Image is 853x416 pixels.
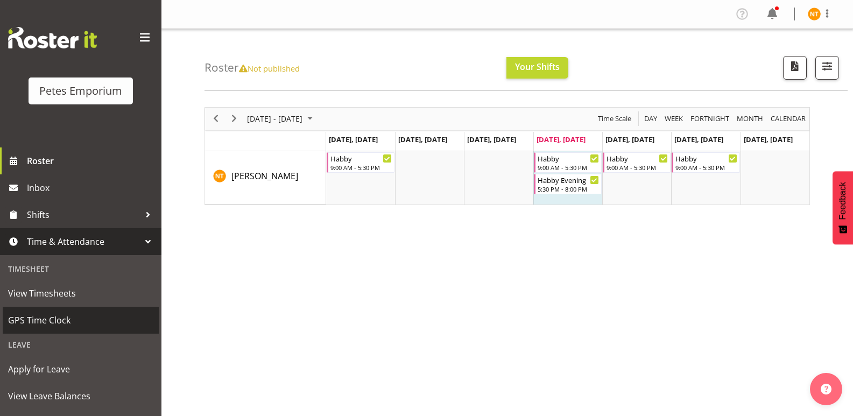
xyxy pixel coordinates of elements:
button: Timeline Day [643,112,659,125]
span: Shifts [27,207,140,223]
button: Time Scale [596,112,633,125]
div: Habby [607,153,668,164]
span: Roster [27,153,156,169]
div: previous period [207,108,225,130]
span: GPS Time Clock [8,312,153,328]
div: Timeline Week of October 9, 2025 [205,107,810,205]
a: View Leave Balances [3,383,159,410]
a: View Timesheets [3,280,159,307]
img: nicole-thomson8388.jpg [808,8,821,20]
span: calendar [770,112,807,125]
button: Download a PDF of the roster according to the set date range. [783,56,807,80]
div: October 06 - 12, 2025 [243,108,319,130]
span: Month [736,112,764,125]
span: Your Shifts [515,61,560,73]
button: Previous [209,112,223,125]
span: Fortnight [689,112,730,125]
div: Nicole Thomson"s event - Habby Begin From Saturday, October 11, 2025 at 9:00:00 AM GMT+13:00 Ends... [672,152,739,173]
span: Day [643,112,658,125]
span: Inbox [27,180,156,196]
button: Timeline Week [663,112,685,125]
button: October 2025 [245,112,318,125]
span: [DATE], [DATE] [674,135,723,144]
img: Rosterit website logo [8,27,97,48]
div: 9:00 AM - 5:30 PM [675,163,737,172]
button: Timeline Month [735,112,765,125]
div: Nicole Thomson"s event - Habby Begin From Monday, October 6, 2025 at 9:00:00 AM GMT+13:00 Ends At... [327,152,394,173]
div: Petes Emporium [39,83,122,99]
button: Feedback - Show survey [833,171,853,244]
span: [DATE], [DATE] [329,135,378,144]
span: Week [664,112,684,125]
a: Apply for Leave [3,356,159,383]
div: Nicole Thomson"s event - Habby Begin From Thursday, October 9, 2025 at 9:00:00 AM GMT+13:00 Ends ... [534,152,602,173]
div: Habby [675,153,737,164]
span: Apply for Leave [8,361,153,377]
span: Time & Attendance [27,234,140,250]
span: [DATE], [DATE] [467,135,516,144]
div: 9:00 AM - 5:30 PM [538,163,599,172]
div: Nicole Thomson"s event - Habby Evening Begin From Thursday, October 9, 2025 at 5:30:00 PM GMT+13:... [534,174,602,194]
div: Leave [3,334,159,356]
span: View Leave Balances [8,388,153,404]
a: GPS Time Clock [3,307,159,334]
span: Time Scale [597,112,632,125]
div: 9:00 AM - 5:30 PM [330,163,392,172]
div: 5:30 PM - 8:00 PM [538,185,599,193]
span: [DATE], [DATE] [605,135,654,144]
div: Nicole Thomson"s event - Habby Begin From Friday, October 10, 2025 at 9:00:00 AM GMT+13:00 Ends A... [603,152,671,173]
span: [DATE] - [DATE] [246,112,304,125]
button: Filter Shifts [815,56,839,80]
h4: Roster [205,61,300,74]
button: Next [227,112,242,125]
span: Not published [239,63,300,74]
button: Fortnight [689,112,731,125]
div: 9:00 AM - 5:30 PM [607,163,668,172]
img: help-xxl-2.png [821,384,831,394]
table: Timeline Week of October 9, 2025 [326,151,809,205]
div: Timesheet [3,258,159,280]
span: View Timesheets [8,285,153,301]
div: Habby [330,153,392,164]
span: [DATE], [DATE] [398,135,447,144]
span: [DATE], [DATE] [537,135,586,144]
span: [PERSON_NAME] [231,170,298,182]
div: Habby [538,153,599,164]
a: [PERSON_NAME] [231,170,298,182]
button: Your Shifts [506,57,568,79]
button: Month [769,112,808,125]
span: [DATE], [DATE] [744,135,793,144]
td: Nicole Thomson resource [205,151,326,205]
span: Feedback [838,182,848,220]
div: Habby Evening [538,174,599,185]
div: next period [225,108,243,130]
